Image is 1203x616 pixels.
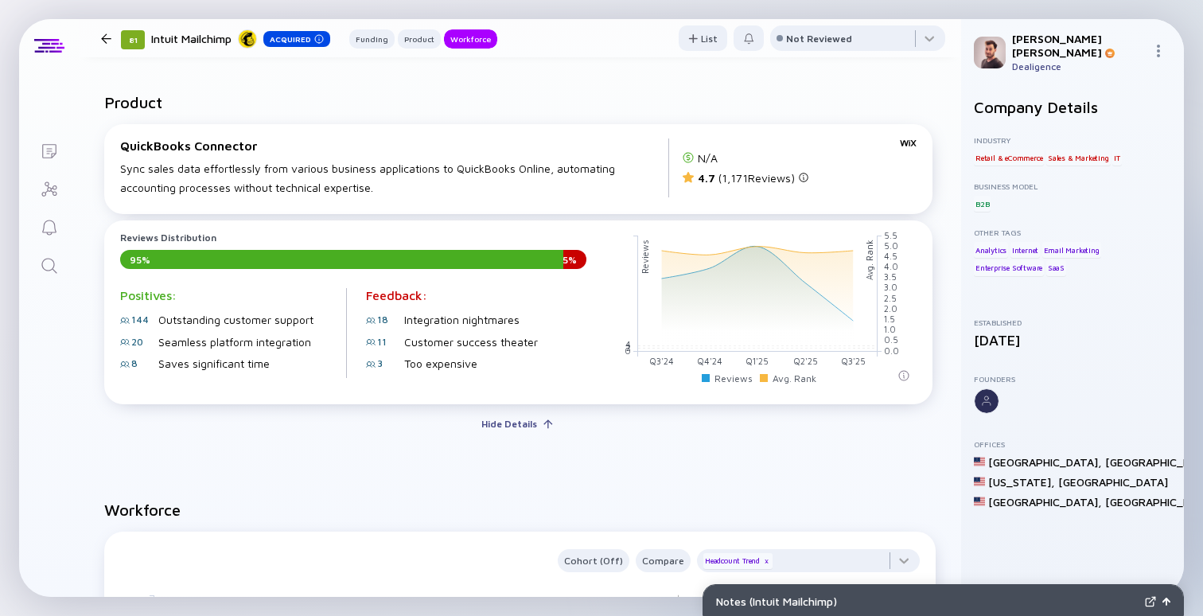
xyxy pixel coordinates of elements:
button: Hide Details [472,411,566,436]
tspan: 2.5 [885,293,897,303]
tspan: Q3'25 [841,356,866,366]
button: Workforce [444,29,497,49]
button: List [679,25,727,51]
div: 81 [121,30,145,49]
button: Funding [349,29,395,49]
tspan: 3.5 [885,271,897,282]
tspan: 3.0 [885,283,898,293]
div: Saves significant time [158,356,340,372]
tspan: 4.5 [885,251,898,261]
img: Expand Notes [1145,596,1156,607]
div: 18 [377,314,388,327]
span: 95 % [127,254,154,266]
img: United States Flag [974,496,985,507]
div: Notes ( Intuit Mailchimp ) [716,595,1139,608]
tspan: Q3'24 [649,356,674,366]
tspan: 5.0 [885,240,899,251]
div: SaaS [1046,260,1066,276]
div: IT [1112,150,1122,166]
img: Open Notes [1162,598,1170,606]
span: 4.7 [698,171,715,185]
div: Customer success theater [404,334,586,350]
div: B2B [974,196,991,212]
div: Retail & eCommerce [974,150,1044,166]
h2: Workforce [104,501,936,519]
div: Internet [1010,242,1040,258]
tspan: 0 [625,345,631,356]
button: Product [398,29,441,49]
text: Reviews [640,240,650,274]
tspan: Q2'25 [793,356,818,366]
div: x [761,556,771,566]
img: Menu [1152,45,1165,57]
a: Search [19,245,79,283]
img: United States Flag [974,476,985,487]
div: Sales & Marketing [1046,150,1111,166]
div: Offices [974,439,1171,449]
text: Avg. Rank [864,240,874,280]
div: Hide Details [472,411,547,436]
div: Seamless platform integration [158,334,340,350]
div: [GEOGRAPHIC_DATA] [1058,475,1168,489]
div: Established [974,318,1171,327]
div: Other Tags [974,228,1171,237]
div: Integration nightmares [404,312,586,328]
div: Compare [636,552,691,570]
div: Dealigence [1012,60,1146,72]
tspan: 4 [625,339,631,349]
tspan: 2.0 [885,303,898,314]
div: Business Model [974,181,1171,191]
span: 5 % [559,254,580,266]
tspan: 5.5 [885,230,898,240]
div: [DATE] [974,332,1171,349]
div: Industry [974,135,1171,145]
button: Cohort (Off) [558,549,629,572]
div: Sync sales data effortlessly from various business applications to QuickBooks Online, automating ... [120,159,668,197]
div: Intuit Mailchimp [151,29,330,49]
div: Enterprise Software [974,260,1044,276]
tspan: Q1'25 [746,356,769,366]
h2: Product [104,93,936,111]
button: Compare [636,549,691,572]
div: 20 [131,336,143,349]
img: United States Flag [974,456,985,467]
div: 8 [131,357,138,371]
h2: Company Details [974,98,1171,116]
div: Headcount Trend [703,553,773,569]
div: Funding [349,31,395,47]
div: [GEOGRAPHIC_DATA] , [988,455,1102,469]
div: 3 [377,357,383,371]
a: Reminders [19,207,79,245]
div: [GEOGRAPHIC_DATA] , [988,495,1102,509]
tspan: 0.5 [885,335,899,345]
div: 11 [377,336,387,349]
div: 144 [131,314,149,327]
div: Outstanding customer support [158,312,340,328]
tspan: 0.0 [885,345,900,356]
div: List [679,26,727,51]
div: Product [398,31,441,47]
div: [US_STATE] , [988,475,1055,489]
span: Reviews Distribution [120,232,216,244]
tspan: Q4'24 [697,356,722,366]
a: Investor Map [19,169,79,207]
div: Too expensive [404,356,586,372]
div: Founders [974,374,1171,384]
div: QuickBooks Connector [120,138,668,153]
div: Workforce [444,31,497,47]
img: Gil Profile Picture [974,37,1006,68]
div: Not Reviewed [786,33,852,45]
div: N/A [698,151,718,165]
tspan: 1.5 [885,314,896,324]
a: Lists [19,131,79,169]
div: Cohort (Off) [558,552,629,570]
div: [PERSON_NAME] [PERSON_NAME] [1012,32,1146,59]
div: Positives: [120,288,340,302]
tspan: 4.0 [885,261,899,271]
tspan: 1.0 [885,324,897,334]
div: Email Marketing [1042,242,1101,258]
div: Feedback: [366,288,586,302]
div: Analytics [974,242,1008,258]
div: ( 1,171 Reviews) [698,171,809,185]
div: Acquired [263,31,330,47]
